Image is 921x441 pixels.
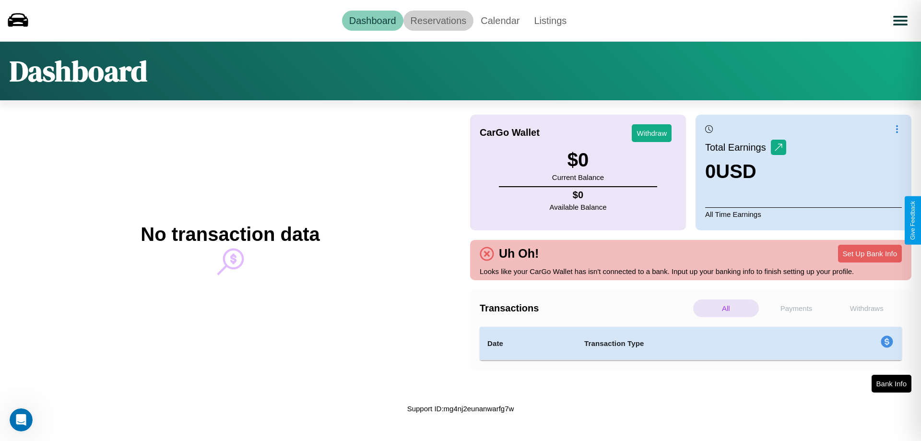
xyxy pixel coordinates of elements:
p: Withdraws [834,299,899,317]
p: Current Balance [552,171,604,184]
h4: Transactions [480,303,691,314]
button: Withdraw [632,124,672,142]
iframe: Intercom live chat [10,408,33,431]
p: Looks like your CarGo Wallet has isn't connected to a bank. Input up your banking info to finish ... [480,265,902,278]
h1: Dashboard [10,51,147,91]
h3: 0 USD [705,161,786,182]
table: simple table [480,327,902,360]
a: Calendar [473,11,527,31]
button: Bank Info [872,375,911,393]
h3: $ 0 [552,149,604,171]
p: All [693,299,759,317]
h4: Uh Oh! [494,247,543,261]
h4: $ 0 [550,190,607,201]
button: Set Up Bank Info [838,245,902,262]
a: Reservations [403,11,474,31]
p: Available Balance [550,201,607,214]
p: Payments [764,299,829,317]
a: Listings [527,11,574,31]
h4: Date [487,338,569,349]
button: Open menu [887,7,914,34]
h2: No transaction data [141,224,319,245]
div: Give Feedback [909,201,916,240]
h4: Transaction Type [584,338,802,349]
a: Dashboard [342,11,403,31]
p: All Time Earnings [705,207,902,221]
p: Support ID: mg4nj2eunanwarfg7w [407,402,514,415]
p: Total Earnings [705,139,771,156]
h4: CarGo Wallet [480,127,540,138]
